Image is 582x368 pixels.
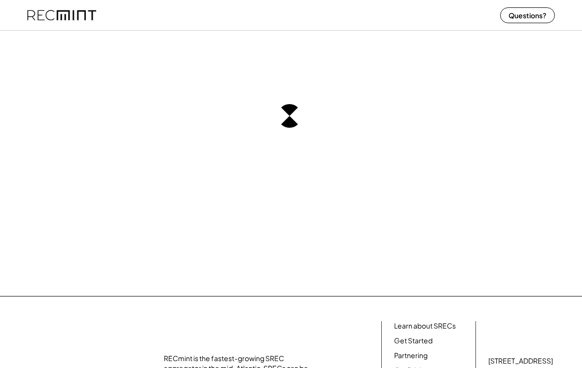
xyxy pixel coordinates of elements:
a: Partnering [394,351,428,361]
div: [STREET_ADDRESS] [488,356,553,366]
img: recmint-logotype%403x%20%281%29.jpeg [27,2,96,28]
button: Questions? [500,7,555,23]
a: Learn about SRECs [394,321,456,331]
a: Get Started [394,336,433,346]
